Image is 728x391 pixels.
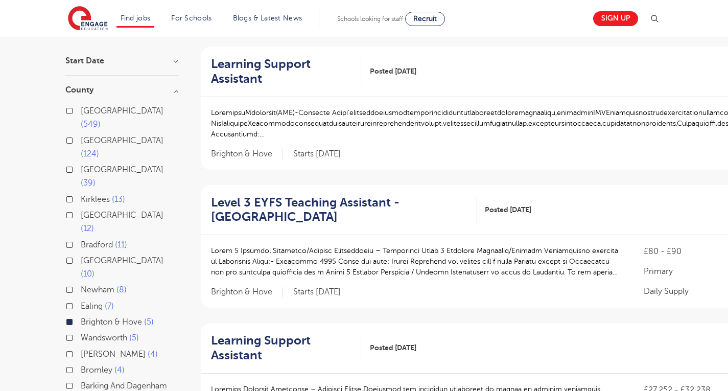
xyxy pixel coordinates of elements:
[121,14,151,22] a: Find jobs
[81,381,87,388] input: Barking And Dagenham 3
[105,302,114,311] span: 7
[81,381,167,390] span: Barking And Dagenham
[485,204,531,215] span: Posted [DATE]
[405,12,445,26] a: Recruit
[81,165,163,174] span: [GEOGRAPHIC_DATA]
[81,365,87,372] input: Bromley 4
[81,240,87,247] input: Bradford 11
[148,350,158,359] span: 4
[114,365,125,375] span: 4
[81,302,87,308] input: Ealing 7
[211,57,354,86] h2: Learning Support Assistant
[68,6,108,32] img: Engage Education
[81,136,87,143] input: [GEOGRAPHIC_DATA] 124
[81,317,142,327] span: Brighton & Hove
[81,350,87,356] input: [PERSON_NAME] 4
[81,285,114,294] span: Newham
[112,195,125,204] span: 13
[211,149,283,159] span: Brighton & Hove
[293,287,341,297] p: Starts [DATE]
[81,136,163,145] span: [GEOGRAPHIC_DATA]
[81,333,87,340] input: Wandsworth 5
[81,333,127,342] span: Wandsworth
[115,240,127,249] span: 11
[171,14,212,22] a: For Schools
[81,285,87,292] input: Newham 8
[81,224,94,233] span: 12
[129,333,139,342] span: 5
[81,256,163,265] span: [GEOGRAPHIC_DATA]
[81,269,95,279] span: 10
[337,15,403,22] span: Schools looking for staff
[81,211,87,217] input: [GEOGRAPHIC_DATA] 12
[81,302,103,311] span: Ealing
[65,86,178,94] h3: County
[593,11,638,26] a: Sign up
[81,195,110,204] span: Kirklees
[144,317,154,327] span: 5
[81,178,96,188] span: 39
[211,287,283,297] span: Brighton & Hove
[81,240,113,249] span: Bradford
[370,66,416,77] span: Posted [DATE]
[116,285,127,294] span: 8
[211,195,469,225] h2: Level 3 EYFS Teaching Assistant - [GEOGRAPHIC_DATA]
[211,195,478,225] a: Level 3 EYFS Teaching Assistant - [GEOGRAPHIC_DATA]
[81,195,87,201] input: Kirklees 13
[81,106,163,116] span: [GEOGRAPHIC_DATA]
[65,57,178,65] h3: Start Date
[81,350,146,359] span: [PERSON_NAME]
[81,120,101,129] span: 549
[81,365,112,375] span: Bromley
[81,256,87,263] input: [GEOGRAPHIC_DATA] 10
[211,333,362,363] a: Learning Support Assistant
[81,106,87,113] input: [GEOGRAPHIC_DATA] 549
[211,57,362,86] a: Learning Support Assistant
[233,14,302,22] a: Blogs & Latest News
[81,165,87,172] input: [GEOGRAPHIC_DATA] 39
[211,333,354,363] h2: Learning Support Assistant
[211,245,624,278] p: Lorem 5 Ipsumdol Sitametco/Adipisc Elitseddoeiu – Temporinci Utlab 3 Etdolore Magnaaliq/Enimadm V...
[293,149,341,159] p: Starts [DATE]
[413,15,437,22] span: Recruit
[81,317,87,324] input: Brighton & Hove 5
[370,342,416,353] span: Posted [DATE]
[81,149,99,158] span: 124
[81,211,163,220] span: [GEOGRAPHIC_DATA]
